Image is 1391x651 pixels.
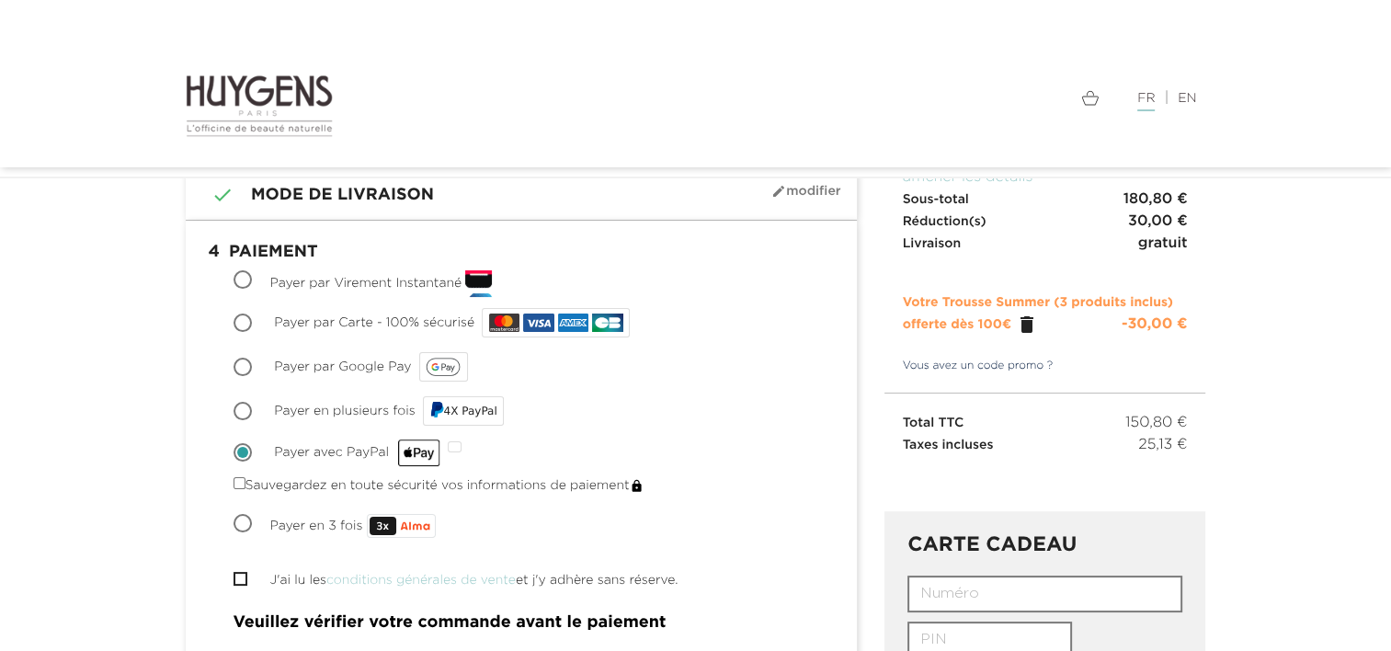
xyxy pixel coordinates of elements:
span: Payer par Google Pay [274,360,411,373]
span: 4X PayPal [444,405,497,417]
h1: Mode de livraison [200,184,843,206]
span: Payer par Carte - 100% sécurisé [274,316,474,329]
span: 180,80 € [1123,188,1188,211]
span: Payer avec PayPal [274,446,440,459]
img: 29x29_square_gif.gif [465,270,492,297]
a:  [1016,314,1038,336]
h4: Veuillez vérifier votre commande avant le paiement [234,614,809,633]
span: 150,80 € [1125,412,1188,434]
i: mode_edit [771,184,786,199]
img: AMEX [558,314,588,332]
input: Numéro [907,576,1182,612]
img: VISA [523,314,553,332]
input: Sauvegardez en toute sécurité vos informations de paiementlock [234,477,245,489]
span: Modifier [771,184,840,199]
span: Réduction(s) [903,215,986,228]
span: Taxes incluses [903,439,994,451]
span: 30,00 € [1128,211,1188,233]
img: p3x_logo.svg [367,514,436,538]
img: Huygens logo [186,74,334,138]
label: J'ai lu les et j'y adhère sans réserve. [270,571,678,590]
span: gratuit [1138,233,1188,255]
img: CB_NATIONALE [592,314,622,332]
span: 4 [200,234,229,271]
iframe: PayPal Message 1 [903,456,1188,485]
img: google_pay [426,358,461,376]
div: | [710,87,1206,109]
span: Payer en 3 fois [270,520,363,532]
h3: CARTE CADEAU [907,534,1182,556]
img: MASTERCARD [489,314,519,332]
h1: Paiement [200,234,843,271]
span: Votre Trousse Summer (3 produits inclus) offerte dès 100€ [903,296,1173,331]
img: lock [630,479,644,493]
div: -30,00 € [1122,314,1188,336]
span: 25,13 € [1138,434,1187,456]
a: conditions générales de vente [326,574,516,587]
label: Sauvegardez en toute sécurité vos informations de paiement [234,476,644,496]
span: Payer par Virement Instantané [270,277,462,290]
span: Sous-total [903,193,969,206]
span: Livraison [903,237,962,250]
a: afficher les détails [903,170,1033,185]
span: Payer en plusieurs fois [274,405,415,417]
i:  [200,184,223,206]
span: Total TTC [903,417,964,429]
a: Vous avez un code promo ? [884,358,1054,374]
